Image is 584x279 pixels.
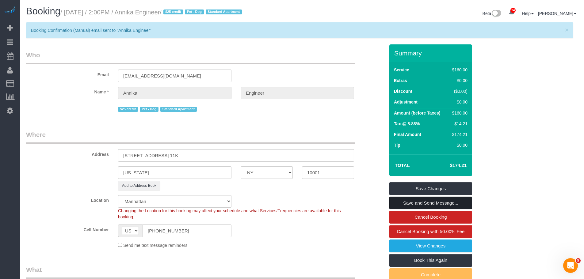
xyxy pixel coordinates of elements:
a: 24 [506,6,517,20]
button: Add to Address Book [118,181,160,190]
p: Booking Confirmation (Manual) email sent to "Annika Engineer" [31,27,562,33]
div: ($0.00) [450,88,468,94]
span: Booking [26,6,60,17]
div: $0.00 [450,99,468,105]
label: Final Amount [394,131,421,138]
label: Location [21,195,113,203]
span: $25 credit [118,107,138,112]
a: Help [522,11,534,16]
span: Pet - Dog [140,107,158,112]
div: $160.00 [450,110,468,116]
span: 24 [510,8,516,13]
label: Address [21,149,113,157]
h3: Summary [394,50,469,57]
legend: What [26,265,355,279]
small: / [DATE] / 2:00PM / Annika Engineer [60,9,244,16]
span: Cancel Booking with 50.00% Fee [397,229,465,234]
h4: $174.21 [432,163,467,168]
legend: Where [26,130,355,144]
label: Amount (before Taxes) [394,110,440,116]
div: $174.21 [450,131,468,138]
input: City [118,166,231,179]
span: Standard Apartment [206,9,242,14]
a: Save and Send Message... [389,197,472,209]
span: Changing the Location for this booking may affect your schedule and what Services/Frequencies are... [118,208,341,219]
a: Save Changes [389,182,472,195]
img: New interface [491,10,501,18]
iframe: Intercom live chat [563,258,578,273]
span: 5 [576,258,581,263]
button: Close [565,27,569,33]
label: Tax @ 8.88% [394,121,420,127]
a: Cancel Booking [389,211,472,224]
label: Adjustment [394,99,418,105]
div: $14.21 [450,121,468,127]
legend: Who [26,51,355,64]
a: Beta [483,11,502,16]
label: Service [394,67,409,73]
span: / [160,9,244,16]
span: $25 credit [163,9,183,14]
label: Tip [394,142,400,148]
input: First Name [118,87,231,99]
div: $0.00 [450,77,468,84]
span: × [565,26,569,33]
img: Automaid Logo [4,6,16,15]
input: Last Name [241,87,354,99]
input: Cell Number [143,224,231,237]
label: Discount [394,88,412,94]
label: Name * [21,87,113,95]
a: Cancel Booking with 50.00% Fee [389,225,472,238]
span: Standard Apartment [160,107,197,112]
div: $160.00 [450,67,468,73]
label: Email [21,70,113,78]
a: View Changes [389,239,472,252]
input: Email [118,70,231,82]
span: Send me text message reminders [123,243,187,248]
span: Pet - Dog [185,9,204,14]
label: Extras [394,77,407,84]
div: $0.00 [450,142,468,148]
strong: Total [395,163,410,168]
a: [PERSON_NAME] [538,11,576,16]
a: Book This Again [389,254,472,267]
input: Zip Code [302,166,354,179]
label: Cell Number [21,224,113,233]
